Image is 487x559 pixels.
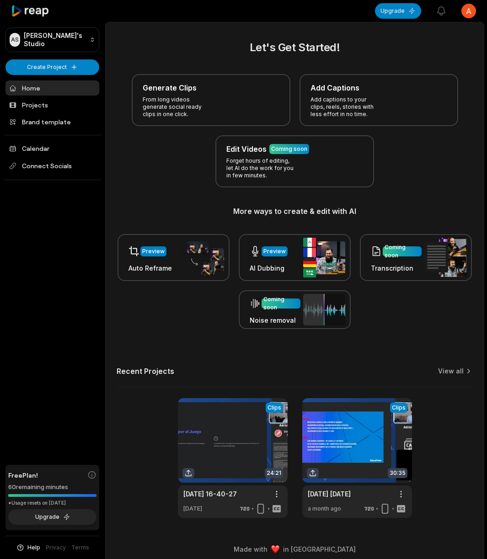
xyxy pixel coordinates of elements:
[24,32,86,48] p: [PERSON_NAME]'s Studio
[226,144,267,154] h3: Edit Videos
[8,509,96,525] button: Upgrade
[226,157,297,179] p: Forget hours of editing, let AI do the work for you in few minutes.
[308,489,351,499] a: [DATE] [DATE]
[16,543,40,552] button: Help
[183,489,237,499] a: [DATE] 16-40-27
[182,240,224,276] img: auto_reframe.png
[8,500,96,506] div: *Usage resets on [DATE]
[114,544,476,554] div: Made with in [GEOGRAPHIC_DATA]
[263,247,286,256] div: Preview
[263,295,299,312] div: Coming soon
[250,315,300,325] h3: Noise removal
[303,294,345,325] img: noise_removal.png
[10,33,20,47] div: AS
[438,367,464,376] a: View all
[128,263,172,273] h3: Auto Reframe
[271,145,307,153] div: Coming soon
[5,97,99,112] a: Projects
[142,247,165,256] div: Preview
[371,263,422,273] h3: Transcription
[310,96,381,118] p: Add captions to your clips, reels, stories with less effort in no time.
[5,114,99,129] a: Brand template
[5,158,99,174] span: Connect Socials
[424,238,466,277] img: transcription.png
[117,39,473,56] h2: Let's Get Started!
[143,82,197,93] h3: Generate Clips
[5,59,99,75] button: Create Project
[5,141,99,156] a: Calendar
[27,543,40,552] span: Help
[375,3,421,19] button: Upgrade
[8,483,96,492] div: 60 remaining minutes
[117,206,473,217] h3: More ways to create & edit with AI
[303,238,345,277] img: ai_dubbing.png
[117,367,174,376] h2: Recent Projects
[310,82,359,93] h3: Add Captions
[8,470,38,480] span: Free Plan!
[46,543,66,552] a: Privacy
[271,545,279,554] img: heart emoji
[143,96,214,118] p: From long videos generate social ready clips in one click.
[5,80,99,96] a: Home
[71,543,89,552] a: Terms
[385,243,420,260] div: Coming soon
[250,263,288,273] h3: AI Dubbing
